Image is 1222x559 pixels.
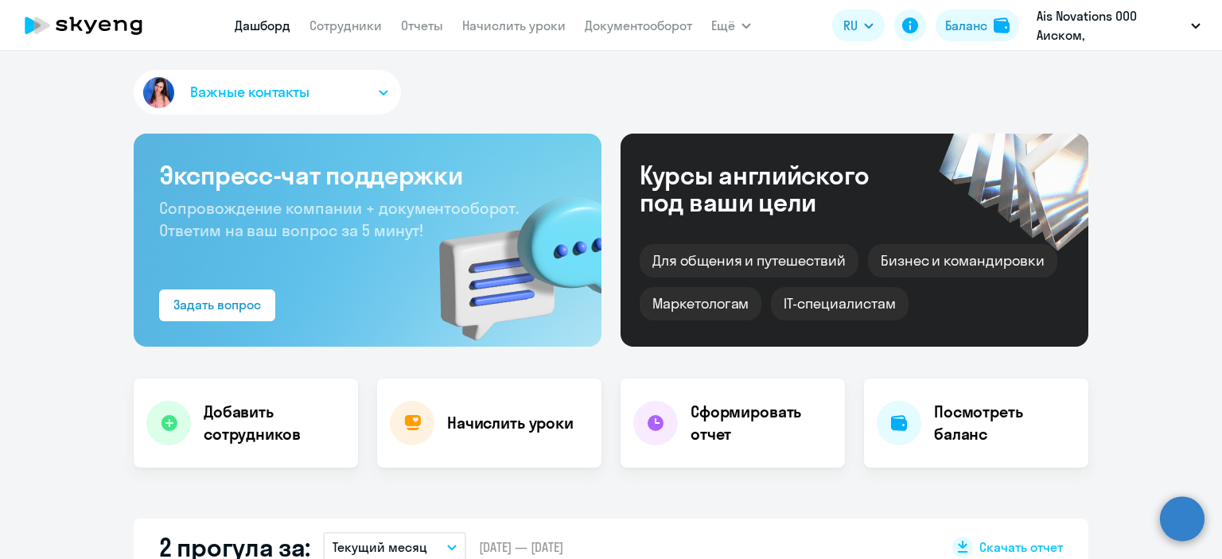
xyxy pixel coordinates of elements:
[832,10,885,41] button: RU
[134,70,401,115] button: Важные контакты
[173,295,261,314] div: Задать вопрос
[868,244,1057,278] div: Бизнес и командировки
[843,16,858,35] span: RU
[934,401,1076,445] h4: Посмотреть баланс
[640,161,912,215] div: Курсы английского под ваши цели
[416,168,601,347] img: bg-img
[771,287,908,320] div: IT-специалистам
[204,401,345,445] h4: Добавить сотрудников
[945,16,987,35] div: Баланс
[190,82,309,103] span: Важные контакты
[585,17,692,33] a: Документооборот
[979,538,1063,556] span: Скачать отчет
[333,538,427,557] p: Текущий месяц
[691,401,832,445] h4: Сформировать отчет
[235,17,290,33] a: Дашборд
[640,287,761,320] div: Маркетологам
[711,16,735,35] span: Ещё
[479,538,563,556] span: [DATE] — [DATE]
[309,17,382,33] a: Сотрудники
[462,17,566,33] a: Начислить уроки
[140,74,177,111] img: avatar
[994,17,1010,33] img: balance
[159,198,519,240] span: Сопровождение компании + документооборот. Ответим на ваш вопрос за 5 минут!
[936,10,1019,41] button: Балансbalance
[401,17,443,33] a: Отчеты
[711,10,751,41] button: Ещё
[640,244,858,278] div: Для общения и путешествий
[447,412,574,434] h4: Начислить уроки
[1037,6,1185,45] p: Ais Novations ООО Аиском, [GEOGRAPHIC_DATA], ООО
[1029,6,1208,45] button: Ais Novations ООО Аиском, [GEOGRAPHIC_DATA], ООО
[159,159,576,191] h3: Экспресс-чат поддержки
[159,289,275,321] button: Задать вопрос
